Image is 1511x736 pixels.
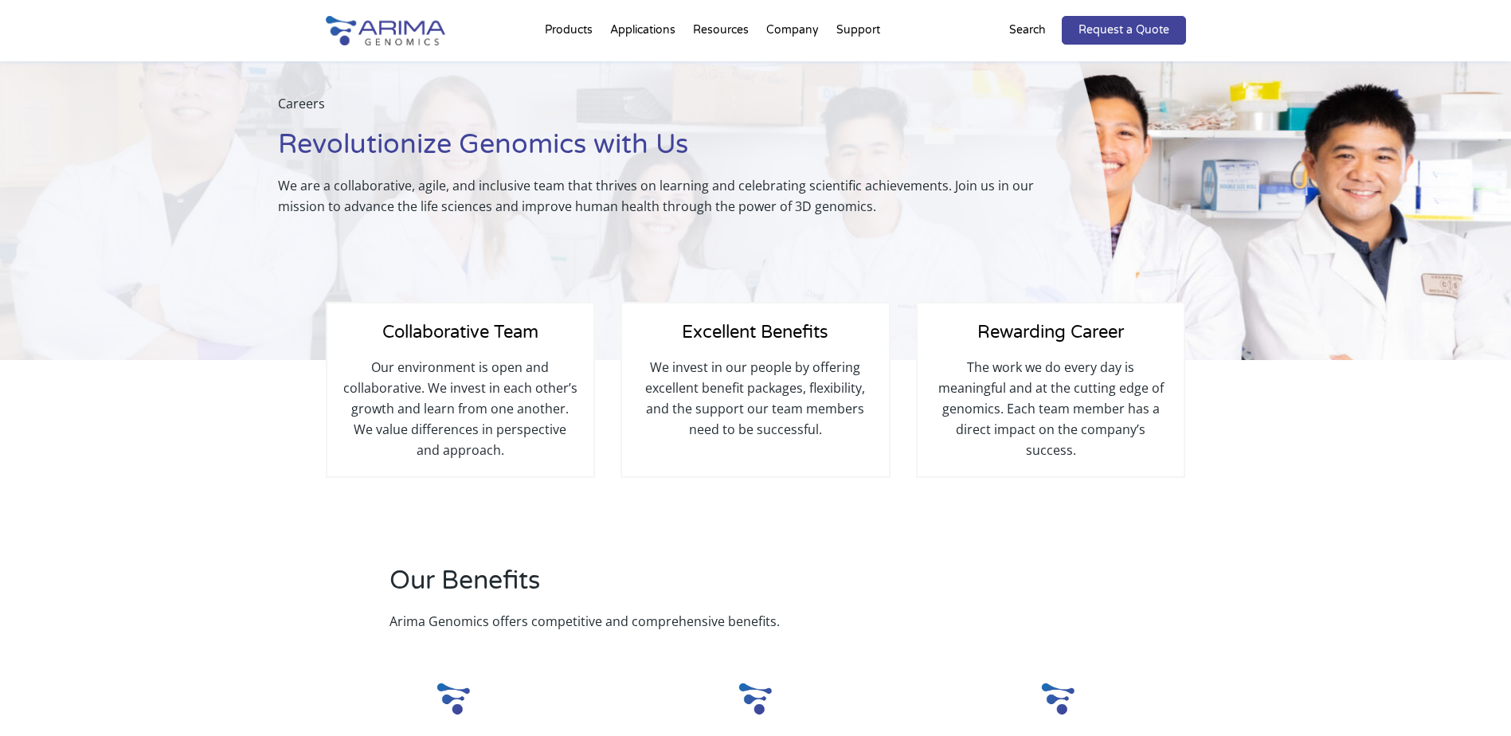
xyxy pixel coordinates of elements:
[682,322,828,343] span: Excellent Benefits
[326,16,445,45] img: Arima-Genomics-logo
[977,322,1124,343] span: Rewarding Career
[278,127,1073,175] h1: Revolutionize Genomics with Us
[382,322,538,343] span: Collaborative Team
[389,563,959,611] h2: Our Benefits
[1062,16,1186,45] a: Request a Quote
[389,611,959,632] p: Arima Genomics offers competitive and comprehensive benefits.
[638,357,872,440] p: We invest in our people by offering excellent benefit packages, flexibility, and the support our ...
[278,175,1073,217] p: We are a collaborative, agile, and inclusive team that thrives on learning and celebrating scient...
[934,357,1168,460] p: The work we do every day is meaningful and at the cutting edge of genomics. Each team member has ...
[278,93,1073,127] p: Careers
[429,675,477,722] img: Arima_Small_Logo
[1034,675,1082,722] img: Arima_Small_Logo
[1009,20,1046,41] p: Search
[343,357,577,460] p: Our environment is open and collaborative. We invest in each other’s growth and learn from one an...
[731,675,779,722] img: Arima_Small_Logo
